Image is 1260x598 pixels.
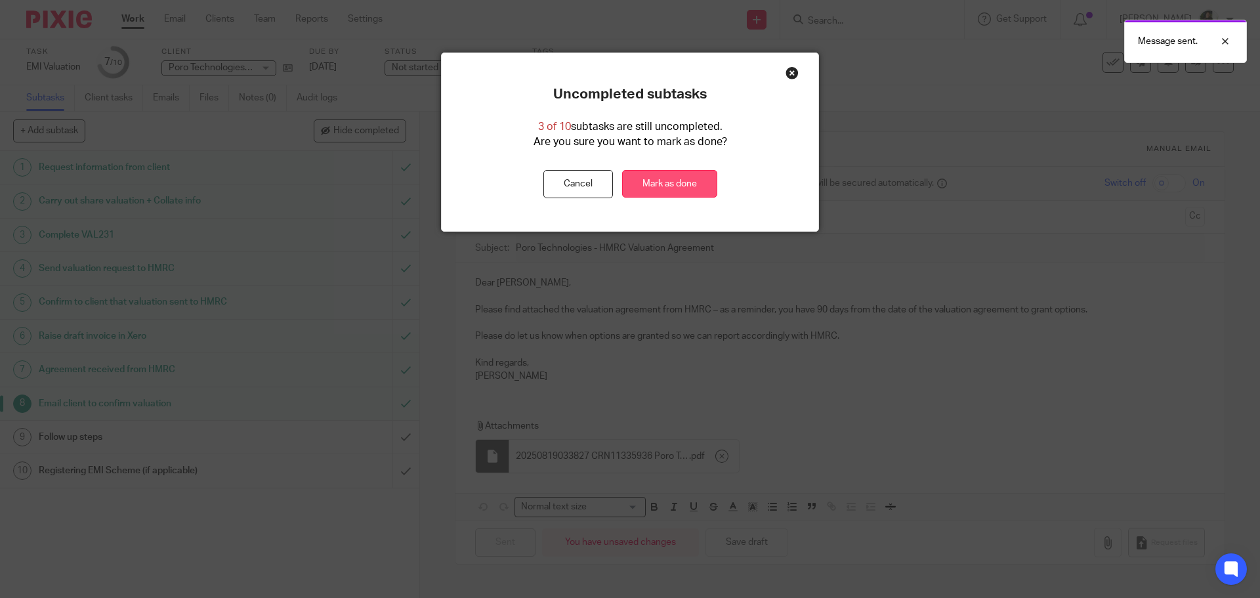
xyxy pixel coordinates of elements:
[622,170,717,198] a: Mark as done
[1138,35,1198,48] p: Message sent.
[538,119,723,135] p: subtasks are still uncompleted.
[786,66,799,79] div: Close this dialog window
[534,135,727,150] p: Are you sure you want to mark as done?
[553,86,707,103] p: Uncompleted subtasks
[543,170,613,198] button: Cancel
[538,121,571,132] span: 3 of 10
